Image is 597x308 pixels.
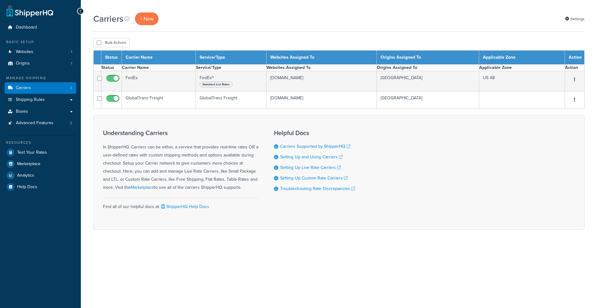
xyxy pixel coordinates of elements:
[266,65,377,71] th: Websites Assigned To
[266,91,377,109] td: [DOMAIN_NAME]
[377,91,479,109] td: [GEOGRAPHIC_DATA]
[103,129,258,136] h3: Understanding Carriers
[93,38,130,47] button: Bulk Actions
[103,129,258,192] div: In ShipperHQ, Carriers can be either, a service that provides real-time rates OR a user-defined r...
[5,75,76,81] div: Manage Shipping
[122,91,196,109] td: GlobalTranz Freight
[160,203,209,210] a: ShipperHQ Help Docs
[16,120,53,126] span: Advanced Features
[122,65,196,71] th: Carrier Name
[196,51,266,65] th: Service/Type
[16,25,37,30] span: Dashboard
[479,65,565,71] th: Applicable Zone
[70,85,72,91] span: 2
[71,61,72,66] span: 1
[5,22,76,33] a: Dashboard
[479,51,565,65] th: Applicable Zone
[103,198,258,211] div: Find all of our helpful docs at:
[71,49,72,55] span: 1
[196,65,266,71] th: Service/Type
[377,65,479,71] th: Origins Assigned To
[122,71,196,91] td: FedEx
[5,82,76,94] a: Carriers 2
[266,71,377,91] td: [DOMAIN_NAME]
[200,82,233,87] span: Standard List Rates
[5,106,76,117] a: Boxes
[565,51,585,65] th: Action
[5,58,76,69] a: Origins 1
[196,91,266,109] td: GlobalTranz Freight
[5,147,76,158] a: Test Your Rates
[7,5,53,17] a: ShipperHQ Home
[5,46,76,58] a: Websites 1
[135,12,159,25] a: + New
[266,51,377,65] th: Websites Assigned To
[280,143,350,150] a: Carriers Supported by ShipperHQ
[377,51,479,65] th: Origins Assigned To
[93,13,123,25] h1: Carriers
[17,184,37,190] span: Help Docs
[5,170,76,181] a: Analytics
[5,158,76,170] a: Marketplace
[280,185,355,192] a: Troubleshooting Rate Discrepancies
[280,175,348,181] a: Setting Up Custom Rate Carriers
[16,97,45,102] span: Shipping Rules
[5,117,76,129] a: Advanced Features 2
[101,65,122,71] th: Status
[5,140,76,145] div: Resources
[16,49,33,55] span: Websites
[280,164,341,171] a: Setting Up Live Rate Carriers
[16,85,31,91] span: Carriers
[70,120,72,126] span: 2
[17,161,40,167] span: Marketplace
[16,61,30,66] span: Origins
[280,154,343,160] a: Setting Up and Using Carriers
[5,46,76,58] li: Websites
[17,150,47,155] span: Test Your Rates
[479,71,565,91] td: US 48
[5,82,76,94] li: Carriers
[196,71,266,91] td: FedEx®
[101,51,122,65] th: Status
[131,184,154,191] a: Marketplace
[565,15,585,23] a: Settings
[377,71,479,91] td: [GEOGRAPHIC_DATA]
[5,181,76,192] a: Help Docs
[5,94,76,106] a: Shipping Rules
[5,58,76,69] li: Origins
[17,173,34,178] span: Analytics
[565,65,585,71] th: Action
[16,109,28,114] span: Boxes
[122,51,196,65] th: Carrier Name
[5,117,76,129] li: Advanced Features
[274,129,355,136] h3: Helpful Docs
[5,39,76,45] div: Basic Setup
